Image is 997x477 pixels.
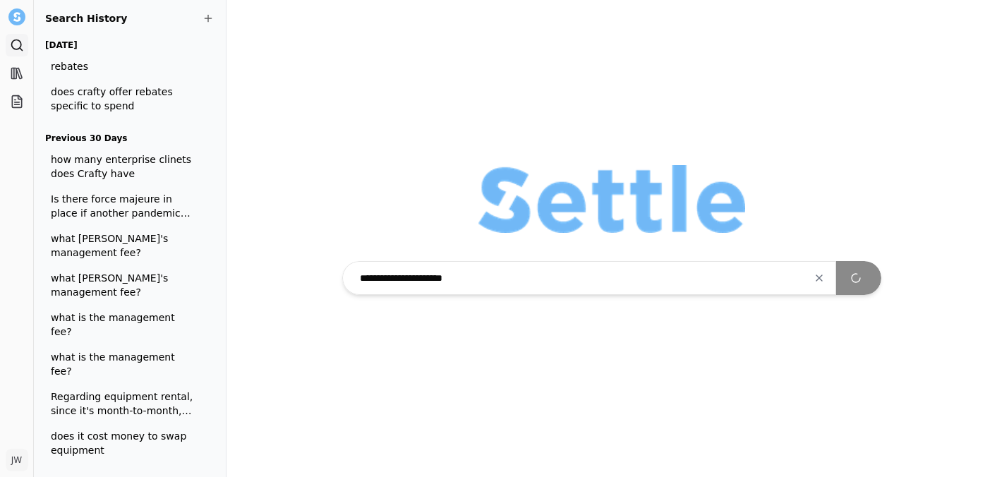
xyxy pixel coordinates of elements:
[478,165,745,233] img: Organization logo
[6,34,28,56] a: Search
[51,390,198,418] span: Regarding equipment rental, since it's month-to-month, can we switch out equipment as needed (e.g...
[51,152,198,181] span: how many enterprise clinets does Crafty have
[51,350,198,378] span: what is the management fee?
[51,271,198,299] span: what [PERSON_NAME]'s management fee?
[51,85,198,113] span: does crafty offer rebates specific to spend
[51,192,198,220] span: Is there force majeure in place if another pandemic situation arises?
[6,6,28,28] button: Settle
[6,449,28,471] button: JW
[51,310,198,339] span: what is the management fee?
[45,37,203,54] h3: [DATE]
[802,265,836,291] button: Clear input
[51,429,198,457] span: does it cost money to swap equipment
[51,59,198,73] span: rebates
[6,90,28,113] a: Projects
[6,62,28,85] a: Library
[45,130,203,147] h3: Previous 30 Days
[8,8,25,25] img: Settle
[45,11,214,25] h2: Search History
[51,231,198,260] span: what [PERSON_NAME]'s management fee?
